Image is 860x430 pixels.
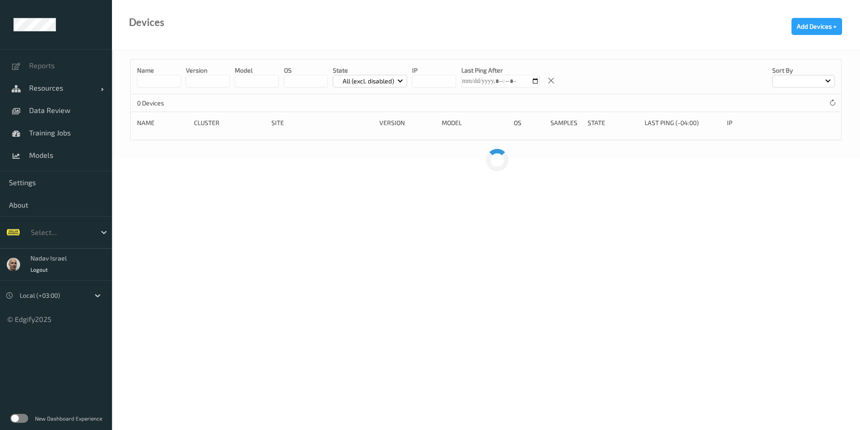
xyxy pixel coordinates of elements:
[194,118,265,127] div: Cluster
[791,18,842,35] button: Add Devices +
[271,118,373,127] div: Site
[514,118,544,127] div: OS
[588,118,638,127] div: State
[340,77,397,86] p: All (excl. disabled)
[461,66,540,75] p: Last Ping After
[137,99,204,108] p: 0 Devices
[333,66,408,75] p: State
[442,118,507,127] div: Model
[137,118,188,127] div: Name
[772,66,835,75] p: Sort by
[137,66,181,75] p: Name
[727,118,788,127] div: ip
[645,118,721,127] div: Last Ping (-04:00)
[129,18,164,27] div: Devices
[412,66,456,75] p: IP
[379,118,435,127] div: version
[186,66,230,75] p: version
[284,66,328,75] p: OS
[550,118,581,127] div: Samples
[235,66,279,75] p: model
